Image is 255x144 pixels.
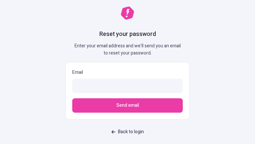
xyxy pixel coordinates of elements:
button: Send email [72,98,183,113]
input: Email [72,79,183,93]
h1: Reset your password [99,30,156,39]
span: Send email [116,102,139,109]
p: Email [72,69,183,76]
p: Enter your email address and we'll send you an email to reset your password. [72,42,183,57]
a: Back to login [108,126,148,138]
